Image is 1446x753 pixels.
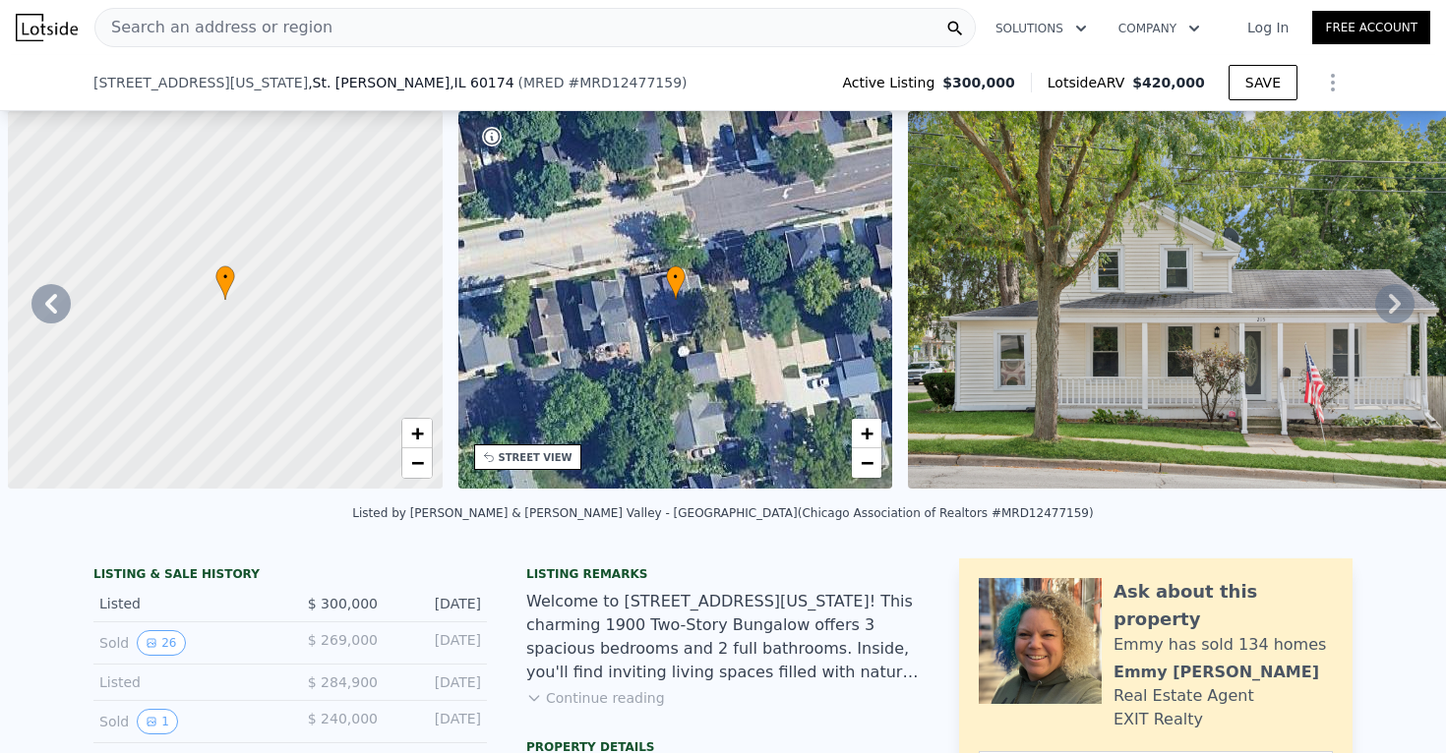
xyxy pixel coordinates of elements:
[93,73,308,92] span: [STREET_ADDRESS][US_STATE]
[861,421,874,445] span: +
[568,75,682,90] span: # MRD12477159
[1312,11,1430,44] a: Free Account
[499,450,572,465] div: STREET VIEW
[1048,73,1132,92] span: Lotside ARV
[523,75,564,90] span: MRED
[99,709,274,734] div: Sold
[518,73,688,92] div: ( )
[1224,18,1312,37] a: Log In
[16,14,78,41] img: Lotside
[1114,661,1319,684] div: Emmy [PERSON_NAME]
[666,268,686,286] span: •
[99,630,274,656] div: Sold
[393,594,481,613] div: [DATE]
[410,421,423,445] span: +
[410,450,423,475] span: −
[215,268,235,286] span: •
[842,73,942,92] span: Active Listing
[1103,11,1216,46] button: Company
[1114,633,1326,657] div: Emmy has sold 134 homes
[1114,708,1203,731] div: EXIT Realty
[852,419,881,448] a: Zoom in
[666,265,686,300] div: •
[99,672,274,692] div: Listed
[1114,578,1333,633] div: Ask about this property
[393,709,481,734] div: [DATE]
[352,506,1093,520] div: Listed by [PERSON_NAME] & [PERSON_NAME] Valley - [GEOGRAPHIC_DATA] (Chicago Association of Realto...
[402,448,432,478] a: Zoom out
[137,630,185,656] button: View historical data
[137,709,178,734] button: View historical data
[215,265,235,300] div: •
[852,448,881,478] a: Zoom out
[93,566,487,586] div: LISTING & SALE HISTORY
[1313,63,1353,102] button: Show Options
[308,596,378,611] span: $ 300,000
[393,672,481,692] div: [DATE]
[861,450,874,475] span: −
[99,594,274,613] div: Listed
[308,711,378,726] span: $ 240,000
[450,75,513,90] span: , IL 60174
[526,566,920,582] div: Listing remarks
[308,632,378,648] span: $ 269,000
[942,73,1015,92] span: $300,000
[1229,65,1297,100] button: SAVE
[526,688,665,708] button: Continue reading
[308,674,378,690] span: $ 284,900
[402,419,432,448] a: Zoom in
[393,630,481,656] div: [DATE]
[95,16,332,39] span: Search an address or region
[526,590,920,684] div: Welcome to [STREET_ADDRESS][US_STATE]! This charming 1900 Two-Story Bungalow offers 3 spacious be...
[1114,684,1254,708] div: Real Estate Agent
[1132,75,1205,90] span: $420,000
[308,73,513,92] span: , St. [PERSON_NAME]
[980,11,1103,46] button: Solutions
